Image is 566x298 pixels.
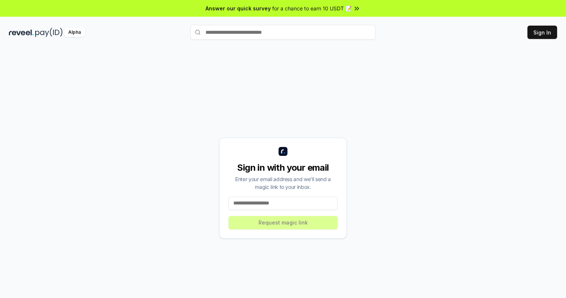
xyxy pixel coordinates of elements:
img: logo_small [279,147,287,156]
img: reveel_dark [9,28,34,37]
div: Enter your email address and we’ll send a magic link to your inbox. [228,175,338,191]
img: pay_id [35,28,63,37]
span: Answer our quick survey [205,4,271,12]
button: Sign In [527,26,557,39]
div: Sign in with your email [228,162,338,174]
span: for a chance to earn 10 USDT 📝 [272,4,352,12]
div: Alpha [64,28,85,37]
